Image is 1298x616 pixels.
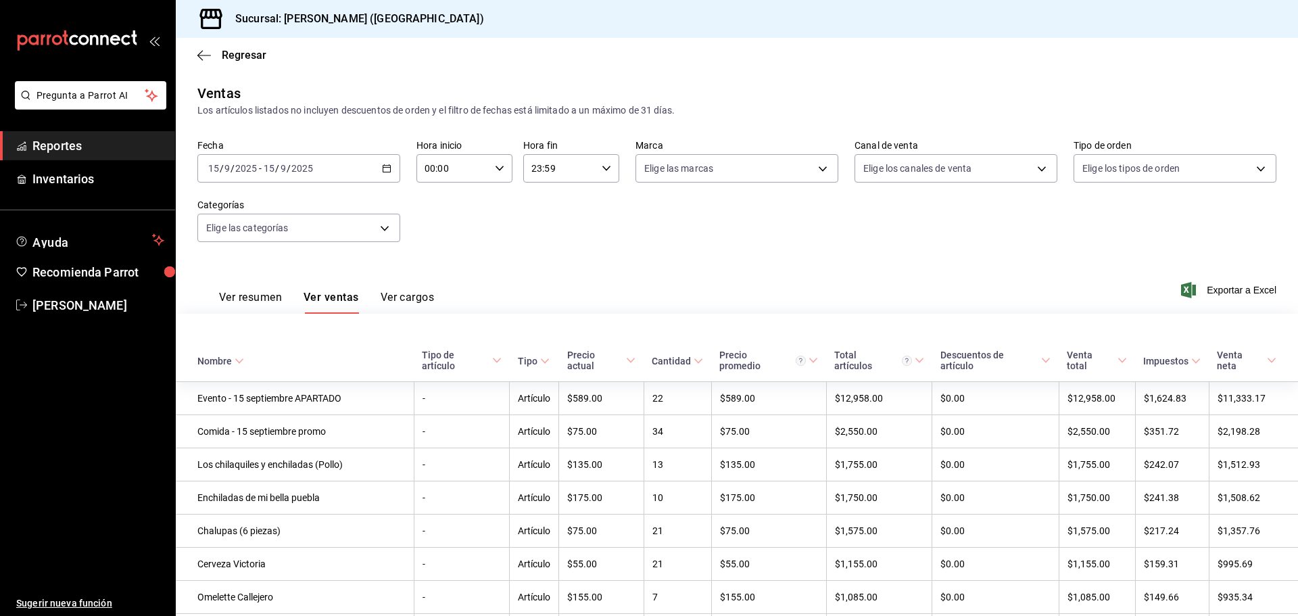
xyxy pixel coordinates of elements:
button: Ver cargos [381,291,435,314]
span: Venta neta [1217,350,1276,371]
td: - [414,382,510,415]
span: / [275,163,279,174]
td: $1,508.62 [1209,481,1298,515]
td: $135.00 [559,448,644,481]
td: $1,155.00 [826,548,932,581]
td: $75.00 [711,415,826,448]
td: $0.00 [932,515,1059,548]
td: Artículo [510,481,559,515]
td: 22 [644,382,711,415]
span: Nombre [197,356,244,366]
span: Tipo de artículo [422,350,502,371]
td: $2,198.28 [1209,415,1298,448]
td: $0.00 [932,548,1059,581]
label: Fecha [197,141,400,150]
input: ---- [291,163,314,174]
td: - [414,415,510,448]
input: ---- [235,163,258,174]
td: 10 [644,481,711,515]
td: $0.00 [932,581,1059,614]
button: Ver resumen [219,291,282,314]
td: 13 [644,448,711,481]
div: Descuentos de artículo [940,350,1038,371]
span: Pregunta a Parrot AI [37,89,145,103]
span: Impuestos [1143,356,1201,366]
span: Regresar [222,49,266,62]
div: Venta total [1067,350,1115,371]
div: Impuestos [1143,356,1188,366]
td: Artículo [510,548,559,581]
span: Elige los canales de venta [863,162,971,175]
div: Tipo [518,356,537,366]
td: $12,958.00 [1059,382,1135,415]
td: $1,755.00 [826,448,932,481]
svg: Precio promedio = Total artículos / cantidad [796,356,806,366]
td: $935.34 [1209,581,1298,614]
span: / [287,163,291,174]
td: $75.00 [711,515,826,548]
td: Enchiladas de mi bella puebla [176,481,414,515]
td: $155.00 [559,581,644,614]
span: Cantidad [652,356,703,366]
td: $1,155.00 [1059,548,1135,581]
td: $55.00 [711,548,826,581]
div: Nombre [197,356,232,366]
button: Exportar a Excel [1184,282,1276,298]
span: Ayuda [32,232,147,248]
label: Categorías [197,200,400,210]
td: $1,575.00 [1059,515,1135,548]
td: $0.00 [932,448,1059,481]
span: Elige las categorías [206,221,289,235]
label: Tipo de orden [1074,141,1276,150]
div: navigation tabs [219,291,434,314]
label: Hora inicio [416,141,512,150]
span: Elige las marcas [644,162,713,175]
td: $242.07 [1135,448,1209,481]
div: Tipo de artículo [422,350,489,371]
span: Precio promedio [719,350,818,371]
td: $217.24 [1135,515,1209,548]
td: - [414,481,510,515]
div: Precio promedio [719,350,806,371]
div: Ventas [197,83,241,103]
td: $2,550.00 [1059,415,1135,448]
td: Artículo [510,581,559,614]
svg: El total artículos considera cambios de precios en los artículos así como costos adicionales por ... [902,356,912,366]
span: [PERSON_NAME] [32,296,164,314]
td: Chalupas (6 piezas) [176,515,414,548]
td: $1,357.76 [1209,515,1298,548]
td: $175.00 [711,481,826,515]
td: $1,085.00 [826,581,932,614]
td: $995.69 [1209,548,1298,581]
td: Omelette Callejero [176,581,414,614]
span: Descuentos de artículo [940,350,1051,371]
td: Artículo [510,415,559,448]
div: Precio actual [567,350,624,371]
td: $75.00 [559,515,644,548]
span: Inventarios [32,170,164,188]
label: Canal de venta [855,141,1057,150]
span: Venta total [1067,350,1127,371]
td: $135.00 [711,448,826,481]
td: $75.00 [559,415,644,448]
td: 21 [644,515,711,548]
span: Total artículos [834,350,924,371]
td: Artículo [510,515,559,548]
td: $175.00 [559,481,644,515]
input: -- [208,163,220,174]
a: Pregunta a Parrot AI [9,98,166,112]
td: - [414,581,510,614]
td: $1,750.00 [1059,481,1135,515]
span: Sugerir nueva función [16,596,164,611]
td: - [414,548,510,581]
div: Total artículos [834,350,912,371]
td: $1,624.83 [1135,382,1209,415]
input: -- [263,163,275,174]
td: $159.31 [1135,548,1209,581]
td: Los chilaquiles y enchiladas (Pollo) [176,448,414,481]
td: Artículo [510,382,559,415]
button: open_drawer_menu [149,35,160,46]
td: 21 [644,548,711,581]
td: $155.00 [711,581,826,614]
